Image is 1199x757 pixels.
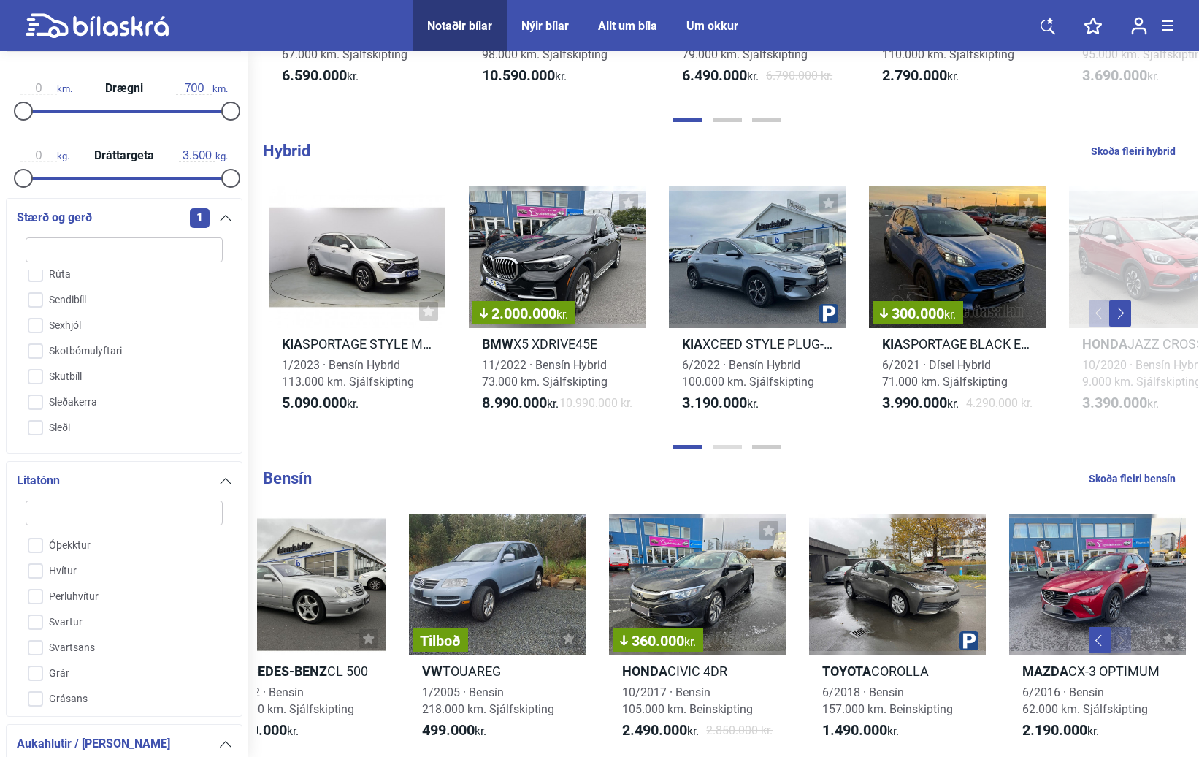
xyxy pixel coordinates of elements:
b: 6.490.000 [682,66,747,84]
button: Next [1109,300,1131,327]
span: 360.000 [620,634,696,648]
b: 6.590.000 [282,66,347,84]
span: kr. [622,722,699,739]
button: Page 1 [673,445,702,449]
a: Allt um bíla [598,19,657,33]
h2: X5 XDRIVE45E [469,335,646,352]
span: kr. [482,67,567,85]
b: 2.790.000 [882,66,947,84]
span: 4.290.000 kr. [966,395,1033,412]
b: 2.490.000 [622,721,687,739]
span: kr. [684,635,696,649]
span: 6/2018 · Bensín 157.000 km. Beinskipting [822,685,953,716]
h2: CL 500 [209,663,386,680]
b: Toyota [822,663,871,679]
a: ToyotaCOROLLA6/2018 · Bensín157.000 km. Beinskipting1.490.000kr. [809,514,986,753]
button: Page 2 [713,445,742,449]
span: kr. [944,308,956,322]
b: 3.990.000 [882,394,947,411]
span: 10.990.000 kr. [559,395,632,412]
img: user-login.svg [1131,17,1147,35]
span: kr. [822,722,899,739]
b: 8.990.000 [482,394,547,411]
b: 3.690.000 [1082,66,1147,84]
span: 1/2023 · Bensín Hybrid 113.000 km. Sjálfskipting [282,358,414,389]
h2: CX-3 OPTIMUM [1009,663,1186,680]
span: kr. [882,67,959,85]
a: Notaðir bílar [427,19,492,33]
span: kr. [1082,67,1159,85]
b: 1.490.000 [822,721,887,739]
b: BMW [482,336,513,351]
span: kg. [20,149,69,162]
span: kr. [882,395,959,412]
span: Dráttargeta [91,150,158,161]
h2: TOUAREG [409,663,586,680]
span: kr. [682,67,759,85]
a: Mercedes-BenzCL 5006/2002 · Bensín152.000 km. Sjálfskipting3.190.000kr. [209,514,386,753]
span: 9/2019 · Bensín, Rafmagn 79.000 km. Sjálfskipting [682,31,817,61]
b: Honda [622,663,667,679]
span: 10/2017 · Bensín 105.000 km. Beinskipting [622,685,753,716]
span: 2.850.000 kr. [706,722,773,739]
b: 499.000 [422,721,475,739]
button: Page 3 [752,445,781,449]
span: 300.000 [880,306,956,321]
span: kr. [482,395,559,412]
b: Mercedes-Benz [222,663,327,679]
span: kr. [1082,395,1159,412]
span: 6/2002 · Bensín 152.000 km. Sjálfskipting [222,685,354,716]
h2: CIVIC 4DR [609,663,786,680]
span: kr. [282,67,359,85]
span: kr. [222,722,299,739]
span: km. [20,82,72,95]
h2: SPORTAGE STYLE MHEV [269,335,445,352]
a: 360.000kr.HondaCIVIC 4DR10/2017 · Bensín105.000 km. Beinskipting2.490.000kr.2.850.000 kr. [609,514,786,753]
span: 6/2022 · Bensín Hybrid 100.000 km. Sjálfskipting [682,358,814,389]
span: kr. [422,722,486,739]
b: Kia [882,336,903,351]
span: Tilboð [420,634,461,648]
span: kr. [556,308,568,322]
a: 2.000.000kr.BMWX5 XDRIVE45E11/2022 · Bensín Hybrid73.000 km. Sjálfskipting8.990.000kr.10.990.000 kr. [469,186,646,425]
b: 5.090.000 [282,394,347,411]
b: Honda [1082,336,1127,351]
b: 3.190.000 [682,394,747,411]
h2: COROLLA [809,663,986,680]
button: Next [1109,627,1131,653]
b: 10.590.000 [482,66,555,84]
span: Stærð og gerð [17,208,92,228]
a: Skoða fleiri hybrid [1091,142,1176,161]
span: 12/2019 · Bensín, Rafmagn 110.000 km. Sjálfskipting [882,31,1024,61]
button: Previous [1089,300,1111,327]
span: km. [176,82,228,95]
a: Um okkur [686,19,738,33]
a: Skoða fleiri bensín [1089,469,1176,488]
span: Aukahlutir / [PERSON_NAME] [17,734,170,754]
a: MazdaCX-3 OPTIMUM6/2016 · Bensín62.000 km. Sjálfskipting2.190.000kr. [1009,514,1186,753]
a: KiaSPORTAGE STYLE MHEV1/2023 · Bensín Hybrid113.000 km. Sjálfskipting5.090.000kr. [269,186,445,425]
b: Mazda [1022,663,1068,679]
span: 6/2021 · Dísel Hybrid 71.000 km. Sjálfskipting [882,358,1008,389]
span: 11/2022 · Bensín Hybrid 73.000 km. Sjálfskipting [482,358,608,389]
span: 1/2005 · Bensín 218.000 km. Sjálfskipting [422,685,554,716]
button: Page 2 [713,118,742,122]
b: VW [422,663,443,679]
b: 2.190.000 [1022,721,1087,739]
span: 1 [190,208,210,228]
span: 6/2016 · Bensín 62.000 km. Sjálfskipting [1022,685,1148,716]
span: 9/2017 · Bensín, Rafmagn 67.000 km. Sjálfskipting [282,31,417,61]
span: kr. [682,395,759,412]
span: kg. [179,149,228,162]
b: Kia [282,336,302,351]
span: 6.790.000 kr. [766,67,832,85]
span: kr. [282,395,359,412]
b: Bensín [263,469,312,487]
span: Litatónn [17,471,60,491]
button: Page 1 [673,118,702,122]
span: kr. [1022,722,1099,739]
a: Nýir bílar [521,19,569,33]
h2: XCEED STYLE PLUG-IN HYBRID [669,335,846,352]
